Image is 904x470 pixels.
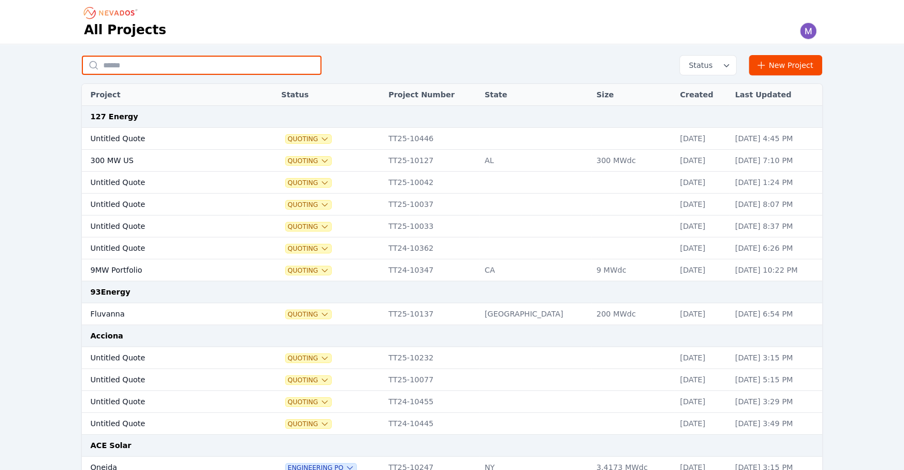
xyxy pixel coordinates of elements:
button: Quoting [286,420,331,428]
span: Status [684,60,713,71]
td: TT25-10077 [383,369,479,391]
td: 200 MWdc [591,303,675,325]
td: TT24-10445 [383,413,479,435]
th: Status [276,84,383,106]
td: TT25-10127 [383,150,479,172]
button: Quoting [286,354,331,363]
td: TT25-10137 [383,303,479,325]
td: [DATE] 7:10 PM [730,150,822,172]
td: [DATE] [675,237,730,259]
td: [DATE] 6:26 PM [730,237,822,259]
td: 9 MWdc [591,259,675,281]
td: [DATE] [675,391,730,413]
td: Untitled Quote [82,128,249,150]
tr: FluvannaQuotingTT25-10137[GEOGRAPHIC_DATA]200 MWdc[DATE][DATE] 6:54 PM [82,303,822,325]
td: [DATE] [675,259,730,281]
nav: Breadcrumb [84,4,141,21]
td: TT24-10455 [383,391,479,413]
td: AL [479,150,591,172]
td: TT25-10446 [383,128,479,150]
tr: Untitled QuoteQuotingTT25-10077[DATE][DATE] 5:15 PM [82,369,822,391]
td: [DATE] 6:54 PM [730,303,822,325]
td: [DATE] [675,347,730,369]
td: [DATE] [675,150,730,172]
td: Untitled Quote [82,215,249,237]
button: Quoting [286,266,331,275]
td: 9MW Portfolio [82,259,249,281]
td: TT25-10033 [383,215,479,237]
td: CA [479,259,591,281]
button: Quoting [286,179,331,187]
td: Untitled Quote [82,172,249,194]
tr: Untitled QuoteQuotingTT25-10042[DATE][DATE] 1:24 PM [82,172,822,194]
button: Quoting [286,135,331,143]
td: Untitled Quote [82,194,249,215]
button: Quoting [286,157,331,165]
button: Quoting [286,310,331,319]
h1: All Projects [84,21,166,38]
td: [DATE] [675,172,730,194]
td: Untitled Quote [82,413,249,435]
th: Created [675,84,730,106]
td: Acciona [82,325,822,347]
button: Quoting [286,201,331,209]
td: Untitled Quote [82,347,249,369]
td: Fluvanna [82,303,249,325]
td: [DATE] 8:37 PM [730,215,822,237]
tr: Untitled QuoteQuotingTT25-10232[DATE][DATE] 3:15 PM [82,347,822,369]
tr: Untitled QuoteQuotingTT24-10445[DATE][DATE] 3:49 PM [82,413,822,435]
td: [GEOGRAPHIC_DATA] [479,303,591,325]
td: [DATE] 4:45 PM [730,128,822,150]
td: [DATE] 5:15 PM [730,369,822,391]
td: Untitled Quote [82,369,249,391]
a: New Project [749,55,822,75]
th: Project Number [383,84,479,106]
td: TT25-10037 [383,194,479,215]
td: [DATE] 3:29 PM [730,391,822,413]
button: Quoting [286,222,331,231]
td: [DATE] [675,303,730,325]
td: [DATE] [675,194,730,215]
td: [DATE] 10:22 PM [730,259,822,281]
tr: Untitled QuoteQuotingTT24-10362[DATE][DATE] 6:26 PM [82,237,822,259]
td: TT24-10362 [383,237,479,259]
tr: 9MW PortfolioQuotingTT24-10347CA9 MWdc[DATE][DATE] 10:22 PM [82,259,822,281]
td: [DATE] [675,413,730,435]
button: Quoting [286,376,331,384]
button: Quoting [286,244,331,253]
th: Last Updated [730,84,822,106]
td: 300 MW US [82,150,249,172]
td: 93Energy [82,281,822,303]
tr: 300 MW USQuotingTT25-10127AL300 MWdc[DATE][DATE] 7:10 PM [82,150,822,172]
td: Untitled Quote [82,237,249,259]
td: 300 MWdc [591,150,675,172]
td: [DATE] 3:15 PM [730,347,822,369]
img: Madeline Koldos [800,22,817,40]
td: ACE Solar [82,435,822,457]
td: [DATE] [675,215,730,237]
td: TT25-10232 [383,347,479,369]
td: TT24-10347 [383,259,479,281]
td: TT25-10042 [383,172,479,194]
th: State [479,84,591,106]
td: [DATE] [675,128,730,150]
td: Untitled Quote [82,391,249,413]
tr: Untitled QuoteQuotingTT25-10033[DATE][DATE] 8:37 PM [82,215,822,237]
tr: Untitled QuoteQuotingTT25-10037[DATE][DATE] 8:07 PM [82,194,822,215]
td: [DATE] 3:49 PM [730,413,822,435]
td: [DATE] [675,369,730,391]
button: Quoting [286,398,331,406]
button: Status [680,56,736,75]
td: [DATE] 8:07 PM [730,194,822,215]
